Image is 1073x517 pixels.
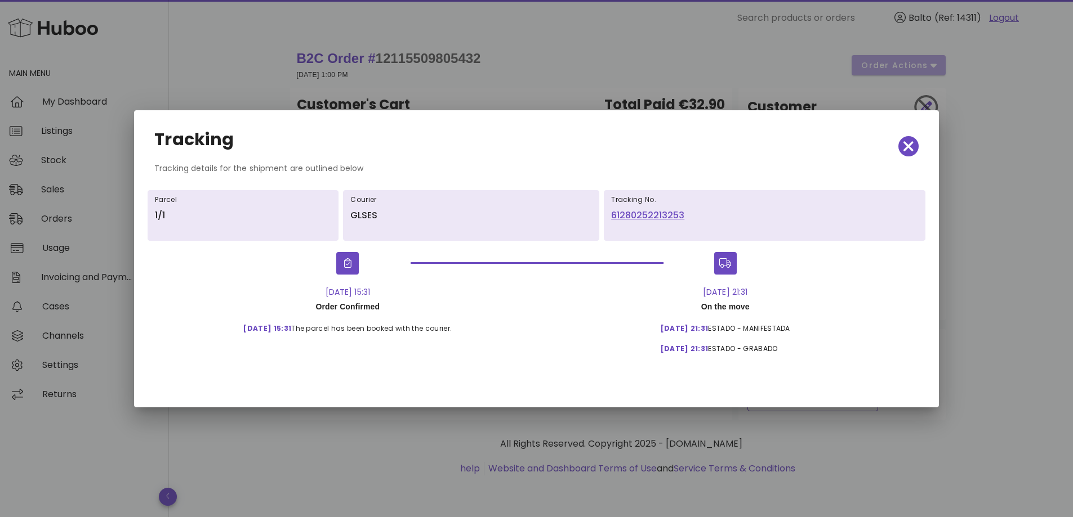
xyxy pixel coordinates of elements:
[154,131,234,149] h2: Tracking
[155,209,331,222] p: 1/1
[652,298,799,315] div: On the move
[661,323,709,333] span: [DATE] 21:31
[234,298,461,315] div: Order Confirmed
[350,195,592,204] h6: Courier
[661,344,709,353] span: [DATE] 21:31
[652,286,799,298] div: [DATE] 21:31
[652,335,799,356] div: ESTADO - GRABADO
[145,162,928,183] div: Tracking details for the shipment are outlined below
[652,315,799,335] div: ESTADO - MANIFESTADA
[234,315,461,335] div: The parcel has been booked with the courier.
[611,195,918,204] h6: Tracking No.
[611,209,918,222] a: 61280252213253
[350,209,592,222] p: GLSES
[155,195,331,204] h6: Parcel
[234,286,461,298] div: [DATE] 15:31
[243,323,291,333] span: [DATE] 15:31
